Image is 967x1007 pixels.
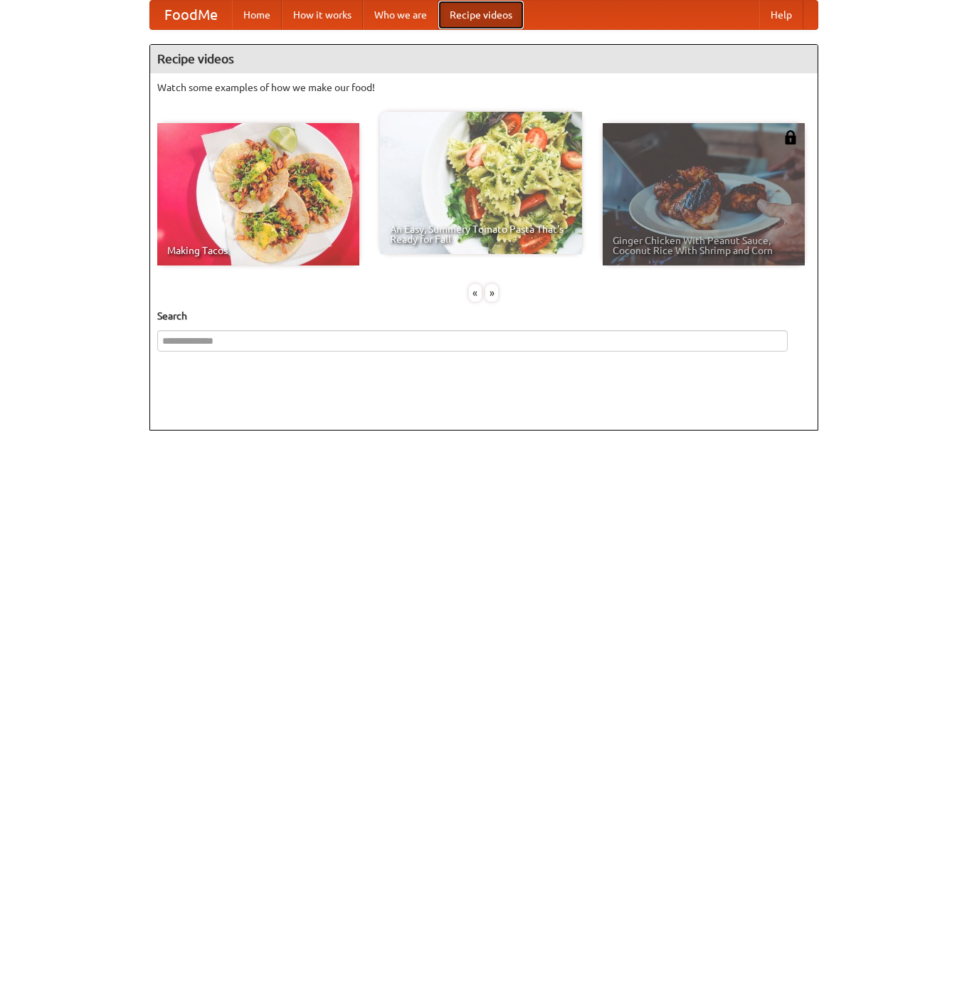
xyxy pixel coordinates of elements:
a: Home [232,1,282,29]
h4: Recipe videos [150,45,818,73]
div: » [485,284,498,302]
p: Watch some examples of how we make our food! [157,80,810,95]
a: An Easy, Summery Tomato Pasta That's Ready for Fall [380,112,582,254]
a: Making Tacos [157,123,359,265]
div: « [469,284,482,302]
span: Making Tacos [167,246,349,255]
img: 483408.png [783,130,798,144]
a: FoodMe [150,1,232,29]
a: Who we are [363,1,438,29]
a: How it works [282,1,363,29]
a: Recipe videos [438,1,524,29]
h5: Search [157,309,810,323]
a: Help [759,1,803,29]
span: An Easy, Summery Tomato Pasta That's Ready for Fall [390,224,572,244]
